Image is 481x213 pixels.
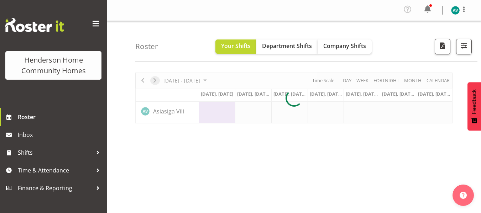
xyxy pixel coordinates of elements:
[318,39,372,54] button: Company Shifts
[18,129,103,140] span: Inbox
[18,147,93,158] span: Shifts
[323,42,366,50] span: Company Shifts
[456,39,472,54] button: Filter Shifts
[135,42,158,50] h4: Roster
[262,42,312,50] span: Department Shifts
[12,55,94,76] div: Henderson Home Community Homes
[5,18,64,32] img: Rosterit website logo
[435,39,450,54] button: Download a PDF of the roster according to the set date range.
[471,89,477,114] span: Feedback
[18,165,93,176] span: Time & Attendance
[451,6,460,15] img: asiasiga-vili8528.jpg
[18,183,93,193] span: Finance & Reporting
[460,192,467,199] img: help-xxl-2.png
[256,39,318,54] button: Department Shifts
[221,42,251,50] span: Your Shifts
[215,39,256,54] button: Your Shifts
[467,82,481,131] button: Feedback - Show survey
[18,112,103,122] span: Roster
